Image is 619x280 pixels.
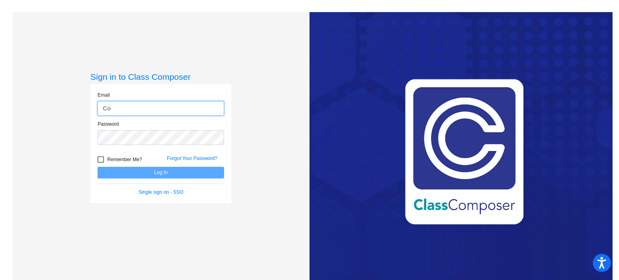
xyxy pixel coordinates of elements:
[167,156,217,161] a: Forgot Your Password?
[107,155,142,164] span: Remember Me?
[139,189,183,195] a: Single sign on - SSO
[98,120,119,128] label: Password
[98,91,110,99] label: Email
[90,72,231,82] h3: Sign in to Class Composer
[98,167,224,178] button: Log In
